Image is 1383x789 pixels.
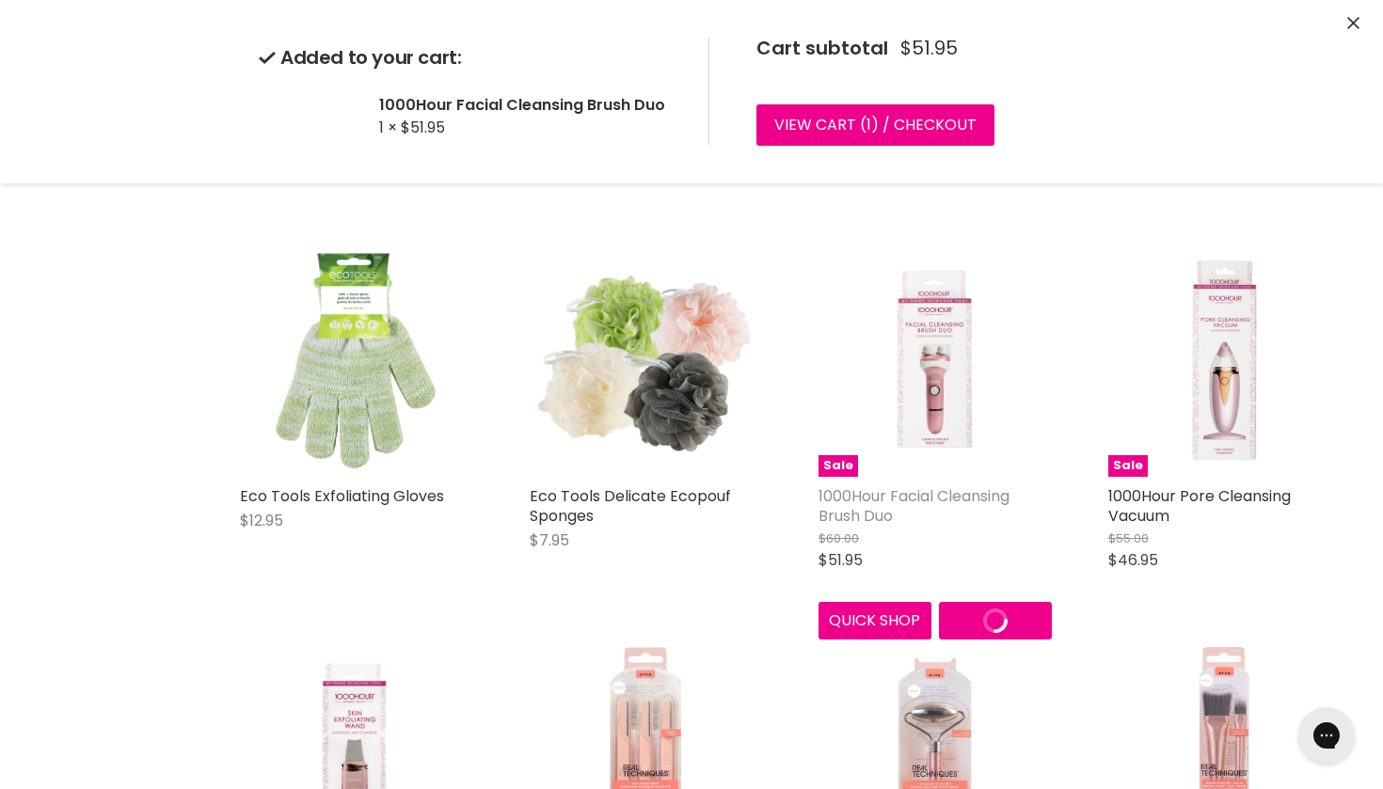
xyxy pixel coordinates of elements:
[1108,245,1342,478] a: 1000Hour Pore Cleansing VacuumSale
[1347,14,1359,34] button: Close
[819,455,858,477] span: Sale
[819,245,1052,478] a: 1000Hour Facial Cleansing Brush DuoSale
[756,35,888,61] span: Cart subtotal
[259,47,678,69] h2: Added to your cart:
[240,245,473,478] img: Eco Tools Exfoliating Gloves
[1108,245,1342,478] img: 1000Hour Pore Cleansing Vacuum
[240,485,444,507] a: Eco Tools Exfoliating Gloves
[819,602,931,639] button: Quick shop
[530,529,569,551] span: $7.95
[530,485,731,527] a: Eco Tools Delicate Ecopouf Sponges
[240,510,283,531] span: $12.95
[1108,549,1158,571] span: $46.95
[1108,529,1149,547] span: $55.00
[259,108,274,123] img: 1000Hour Facial Cleansing Brush Duo
[819,245,1052,478] img: 1000Hour Facial Cleansing Brush Duo
[819,549,863,571] span: $51.95
[1108,455,1148,477] span: Sale
[530,245,763,478] img: Eco Tools Delicate Ecopouf Sponges
[866,114,871,135] span: 1
[819,529,859,547] span: $60.00
[900,38,958,59] span: $51.95
[756,104,994,146] a: View cart (1) / Checkout
[1108,485,1291,527] a: 1000Hour Pore Cleansing Vacuum
[379,95,678,115] h2: 1000Hour Facial Cleansing Brush Duo
[819,485,1009,527] a: 1000Hour Facial Cleansing Brush Duo
[1289,701,1364,770] iframe: Gorgias live chat messenger
[401,117,445,138] span: $51.95
[379,117,397,138] span: 1 ×
[939,602,1052,639] button: Add to cart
